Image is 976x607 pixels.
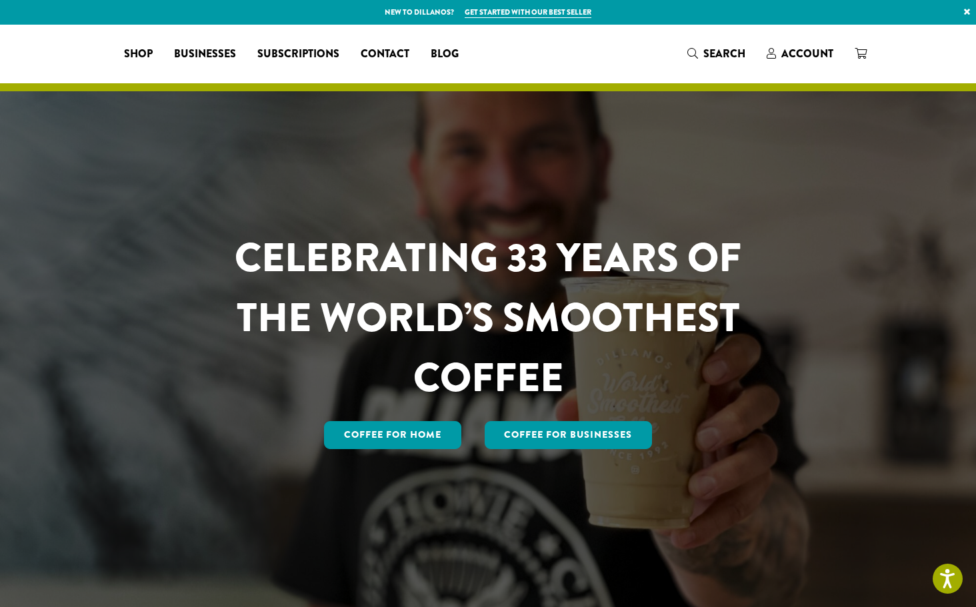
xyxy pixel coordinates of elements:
a: Coffee For Businesses [485,421,653,449]
span: Blog [431,46,459,63]
span: Businesses [174,46,236,63]
a: Coffee for Home [324,421,461,449]
span: Account [781,46,833,61]
a: Shop [113,43,163,65]
span: Subscriptions [257,46,339,63]
span: Search [703,46,745,61]
a: Search [677,43,756,65]
h1: CELEBRATING 33 YEARS OF THE WORLD’S SMOOTHEST COFFEE [195,228,781,408]
span: Shop [124,46,153,63]
span: Contact [361,46,409,63]
a: Get started with our best seller [465,7,591,18]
